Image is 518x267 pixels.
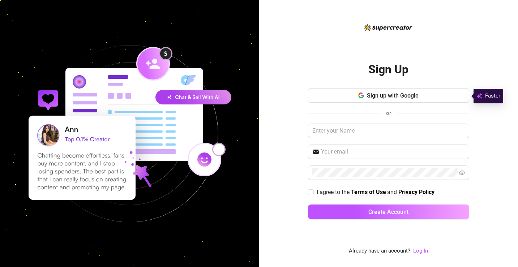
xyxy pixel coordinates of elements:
input: Enter your Name [308,124,469,138]
span: Faster [485,92,500,100]
span: Already have an account? [349,247,410,255]
span: I agree to the [317,189,351,195]
a: Log In [413,247,428,255]
img: signup-background-D0MIrEPF.svg [4,9,254,259]
h2: Sign Up [368,62,408,77]
img: logo-BBDzfeDw.svg [364,24,412,31]
span: Create Account [368,208,408,215]
a: Terms of Use [351,189,386,196]
span: Sign up with Google [367,92,419,99]
span: and [387,189,398,195]
a: Privacy Policy [398,189,434,196]
span: eye-invisible [459,170,465,176]
button: Create Account [308,204,469,219]
a: Log In [413,247,428,254]
input: Your email [321,147,465,156]
button: Sign up with Google [308,88,469,103]
span: or [386,110,391,116]
img: svg%3e [476,92,482,100]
